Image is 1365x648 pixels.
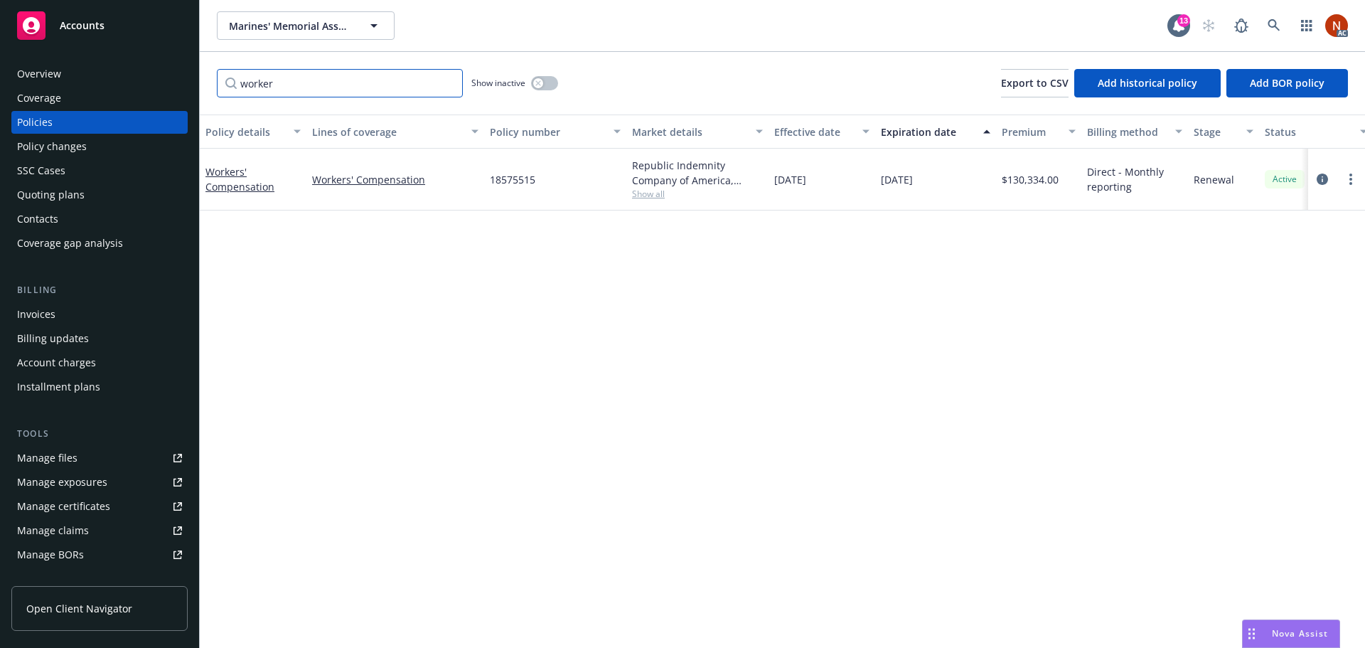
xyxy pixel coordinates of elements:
button: Add historical policy [1074,69,1221,97]
span: Renewal [1194,172,1234,187]
button: Add BOR policy [1226,69,1348,97]
a: Workers' Compensation [205,165,274,193]
div: Tools [11,427,188,441]
span: Show inactive [471,77,525,89]
div: Effective date [774,124,854,139]
span: Marines' Memorial Association [229,18,352,33]
a: Switch app [1292,11,1321,40]
button: Stage [1188,115,1259,149]
div: Drag to move [1243,620,1260,647]
span: Nova Assist [1272,627,1328,639]
a: SSC Cases [11,159,188,182]
div: Manage BORs [17,543,84,566]
a: Policy changes [11,135,188,158]
span: [DATE] [881,172,913,187]
a: Overview [11,63,188,85]
a: circleInformation [1314,171,1331,188]
span: Active [1270,173,1299,186]
span: Accounts [60,20,105,31]
div: Quoting plans [17,184,85,206]
button: Premium [996,115,1081,149]
div: Expiration date [881,124,975,139]
a: Coverage [11,87,188,110]
button: Marines' Memorial Association [217,11,395,40]
div: Coverage [17,87,61,110]
a: Policies [11,111,188,134]
span: Show all [632,188,763,200]
div: Manage exposures [17,471,107,494]
input: Filter by keyword... [217,69,463,97]
a: Manage BORs [11,543,188,566]
a: Manage claims [11,519,188,542]
a: Workers' Compensation [312,172,478,187]
div: Policy changes [17,135,87,158]
div: Lines of coverage [312,124,463,139]
div: Premium [1002,124,1060,139]
div: Invoices [17,303,55,326]
div: Stage [1194,124,1238,139]
a: Billing updates [11,327,188,350]
span: [DATE] [774,172,806,187]
span: Direct - Monthly reporting [1087,164,1182,194]
div: Contacts [17,208,58,230]
a: Report a Bug [1227,11,1256,40]
button: Policy details [200,115,306,149]
a: Accounts [11,6,188,46]
a: Manage exposures [11,471,188,494]
div: Billing updates [17,327,89,350]
a: Manage files [11,447,188,469]
div: Policies [17,111,53,134]
a: Quoting plans [11,184,188,206]
button: Lines of coverage [306,115,484,149]
div: Republic Indemnity Company of America, [GEOGRAPHIC_DATA] Indemnity [632,158,763,188]
button: Nova Assist [1242,620,1340,648]
span: Open Client Navigator [26,601,132,616]
div: Overview [17,63,61,85]
a: Summary of insurance [11,568,188,590]
div: Billing [11,283,188,297]
div: SSC Cases [17,159,65,182]
a: Contacts [11,208,188,230]
div: Manage certificates [17,495,110,518]
div: Status [1265,124,1351,139]
a: Invoices [11,303,188,326]
button: Billing method [1081,115,1188,149]
div: Installment plans [17,376,100,398]
div: Manage claims [17,519,89,542]
span: $130,334.00 [1002,172,1059,187]
div: Account charges [17,351,96,374]
img: photo [1325,14,1348,37]
span: Export to CSV [1001,76,1069,90]
div: Policy number [490,124,605,139]
div: Summary of insurance [17,568,125,590]
span: Add BOR policy [1250,76,1324,90]
div: Market details [632,124,747,139]
a: Installment plans [11,376,188,398]
span: 18575515 [490,172,535,187]
button: Expiration date [875,115,996,149]
a: more [1342,171,1359,188]
div: 13 [1177,14,1190,27]
div: Billing method [1087,124,1167,139]
button: Market details [626,115,769,149]
button: Export to CSV [1001,69,1069,97]
a: Account charges [11,351,188,374]
div: Policy details [205,124,285,139]
button: Policy number [484,115,626,149]
a: Manage certificates [11,495,188,518]
a: Coverage gap analysis [11,232,188,255]
a: Search [1260,11,1288,40]
a: Start snowing [1194,11,1223,40]
button: Effective date [769,115,875,149]
span: Add historical policy [1098,76,1197,90]
div: Coverage gap analysis [17,232,123,255]
div: Manage files [17,447,77,469]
